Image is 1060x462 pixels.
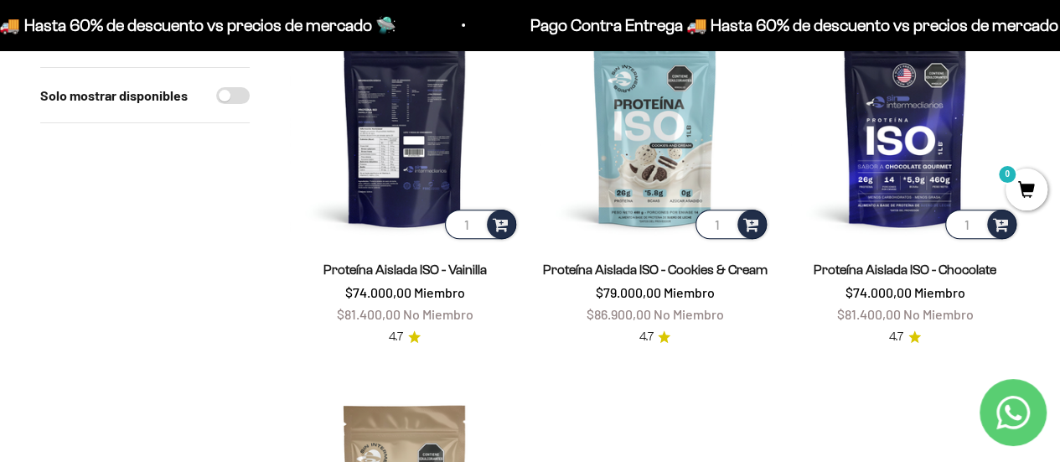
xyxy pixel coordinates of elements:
span: No Miembro [403,306,473,322]
span: $81.400,00 [836,306,900,322]
label: Solo mostrar disponibles [40,85,188,106]
span: 4.7 [889,328,903,346]
a: Proteína Aislada ISO - Vainilla [323,262,487,277]
a: 4.74.7 de 5.0 estrellas [389,328,421,346]
span: 4.7 [639,328,653,346]
a: 0 [1006,182,1047,200]
span: 4.7 [389,328,403,346]
span: $74.000,00 [845,284,911,300]
span: $81.400,00 [337,306,401,322]
mark: 0 [997,164,1017,184]
span: $86.900,00 [586,306,650,322]
img: Proteína Aislada ISO - Vainilla [290,13,520,242]
span: $74.000,00 [345,284,411,300]
span: $79.000,00 [595,284,660,300]
span: No Miembro [653,306,723,322]
span: Miembro [913,284,964,300]
a: Proteína Aislada ISO - Cookies & Cream [542,262,767,277]
span: No Miembro [902,306,973,322]
a: 4.74.7 de 5.0 estrellas [889,328,921,346]
a: Proteína Aislada ISO - Chocolate [814,262,996,277]
a: 4.74.7 de 5.0 estrellas [639,328,670,346]
span: Miembro [663,284,714,300]
span: Miembro [414,284,465,300]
